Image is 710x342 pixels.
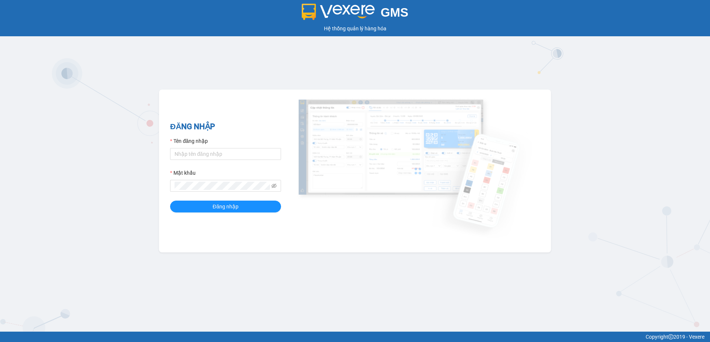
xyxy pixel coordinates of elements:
[170,148,281,160] input: Tên đăng nhập
[6,333,704,341] div: Copyright 2019 - Vexere
[381,6,408,19] span: GMS
[170,121,281,133] h2: ĐĂNG NHẬP
[271,183,277,188] span: eye-invisible
[170,169,196,177] label: Mật khẩu
[213,202,239,211] span: Đăng nhập
[302,11,409,17] a: GMS
[170,201,281,212] button: Đăng nhập
[170,137,208,145] label: Tên đăng nhập
[175,182,270,190] input: Mật khẩu
[302,4,375,20] img: logo 2
[668,334,673,339] span: copyright
[2,24,708,33] div: Hệ thống quản lý hàng hóa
